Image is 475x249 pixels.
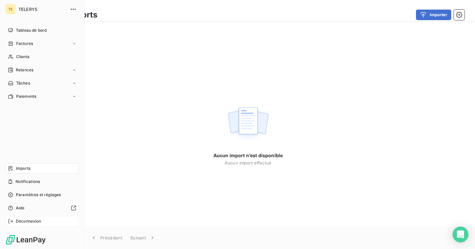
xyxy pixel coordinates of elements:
[86,231,126,245] button: Précédent
[416,10,451,20] button: Importer
[16,218,41,224] span: Déconnexion
[16,165,30,171] span: Imports
[213,152,283,159] span: Aucun import n’est disponible
[16,27,47,33] span: Tableau de bord
[16,54,29,60] span: Clients
[16,80,30,86] span: Tâches
[5,4,16,15] div: TE
[453,227,468,242] div: Open Intercom Messenger
[5,234,46,245] img: Logo LeanPay
[5,203,79,213] a: Aide
[225,160,271,165] span: Aucun import effectué
[16,205,25,211] span: Aide
[16,93,36,99] span: Paiements
[16,192,61,198] span: Paramètres et réglages
[126,231,160,245] button: Suivant
[16,179,40,185] span: Notifications
[18,7,66,12] span: TELERYS
[227,103,269,144] img: empty state
[16,41,33,47] span: Factures
[16,67,33,73] span: Relances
